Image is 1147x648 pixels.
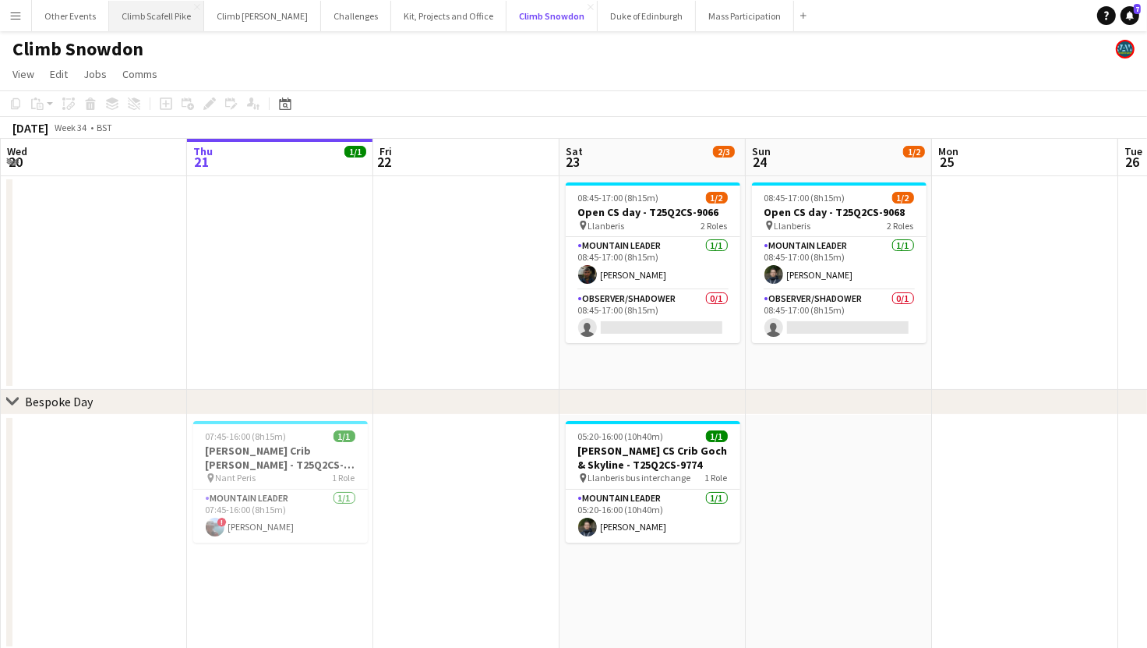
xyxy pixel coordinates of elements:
[50,67,68,81] span: Edit
[706,192,728,204] span: 1/2
[109,1,204,31] button: Climb Scafell Pike
[598,1,696,31] button: Duke of Edinburgh
[321,1,391,31] button: Challenges
[706,430,728,442] span: 1/1
[377,153,392,171] span: 22
[51,122,90,133] span: Week 34
[563,153,583,171] span: 23
[888,220,914,232] span: 2 Roles
[752,290,926,343] app-card-role: Observer/Shadower0/108:45-17:00 (8h15m)
[696,1,794,31] button: Mass Participation
[752,205,926,219] h3: Open CS day - T25Q2CS-9068
[588,220,625,232] span: Llanberis
[193,144,213,158] span: Thu
[764,192,845,204] span: 08:45-17:00 (8h15m)
[12,120,48,136] div: [DATE]
[32,1,109,31] button: Other Events
[116,64,164,84] a: Comms
[713,146,735,158] span: 2/3
[752,237,926,290] app-card-role: Mountain Leader1/108:45-17:00 (8h15m)[PERSON_NAME]
[345,159,365,171] div: 1 Job
[904,159,924,171] div: 1 Job
[752,144,771,158] span: Sun
[566,144,583,158] span: Sat
[775,220,811,232] span: Llanberis
[506,1,598,31] button: Climb Snowdon
[6,64,41,84] a: View
[1134,4,1141,14] span: 7
[12,37,143,61] h1: Climb Snowdon
[216,472,256,483] span: Nant Peris
[566,237,740,290] app-card-role: Mountain Leader1/108:45-17:00 (8h15m)[PERSON_NAME]
[750,153,771,171] span: 24
[334,430,355,442] span: 1/1
[206,430,287,442] span: 07:45-16:00 (8h15m)
[83,67,107,81] span: Jobs
[217,518,227,527] span: !
[566,290,740,343] app-card-role: Observer/Shadower0/108:45-17:00 (8h15m)
[701,220,728,232] span: 2 Roles
[705,472,728,483] span: 1 Role
[903,146,925,158] span: 1/2
[714,159,738,171] div: 2 Jobs
[1124,144,1142,158] span: Tue
[578,192,659,204] span: 08:45-17:00 (8h15m)
[193,490,368,543] app-card-role: Mountain Leader1/107:45-16:00 (8h15m)![PERSON_NAME]
[938,144,958,158] span: Mon
[566,205,740,219] h3: Open CS day - T25Q2CS-9066
[752,182,926,343] app-job-card: 08:45-17:00 (8h15m)1/2Open CS day - T25Q2CS-9068 Llanberis2 RolesMountain Leader1/108:45-17:00 (8...
[25,394,93,409] div: Bespoke Day
[333,472,355,483] span: 1 Role
[5,153,27,171] span: 20
[97,122,112,133] div: BST
[1121,6,1139,25] a: 7
[204,1,321,31] button: Climb [PERSON_NAME]
[12,67,34,81] span: View
[588,472,691,483] span: Llanberis bus interchange
[7,144,27,158] span: Wed
[379,144,392,158] span: Fri
[936,153,958,171] span: 25
[566,182,740,343] app-job-card: 08:45-17:00 (8h15m)1/2Open CS day - T25Q2CS-9066 Llanberis2 RolesMountain Leader1/108:45-17:00 (8...
[44,64,74,84] a: Edit
[193,421,368,543] app-job-card: 07:45-16:00 (8h15m)1/1[PERSON_NAME] Crib [PERSON_NAME] - T25Q2CS-9772 Nant Peris1 RoleMountain Le...
[77,64,113,84] a: Jobs
[1122,153,1142,171] span: 26
[566,490,740,543] app-card-role: Mountain Leader1/105:20-16:00 (10h40m)[PERSON_NAME]
[1116,40,1135,58] app-user-avatar: Staff RAW Adventures
[578,430,664,442] span: 05:20-16:00 (10h40m)
[391,1,506,31] button: Kit, Projects and Office
[122,67,157,81] span: Comms
[344,146,366,158] span: 1/1
[892,192,914,204] span: 1/2
[193,444,368,472] h3: [PERSON_NAME] Crib [PERSON_NAME] - T25Q2CS-9772
[191,153,213,171] span: 21
[566,444,740,472] h3: [PERSON_NAME] CS Crib Goch & Skyline - T25Q2CS-9774
[566,421,740,543] app-job-card: 05:20-16:00 (10h40m)1/1[PERSON_NAME] CS Crib Goch & Skyline - T25Q2CS-9774 Llanberis bus intercha...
